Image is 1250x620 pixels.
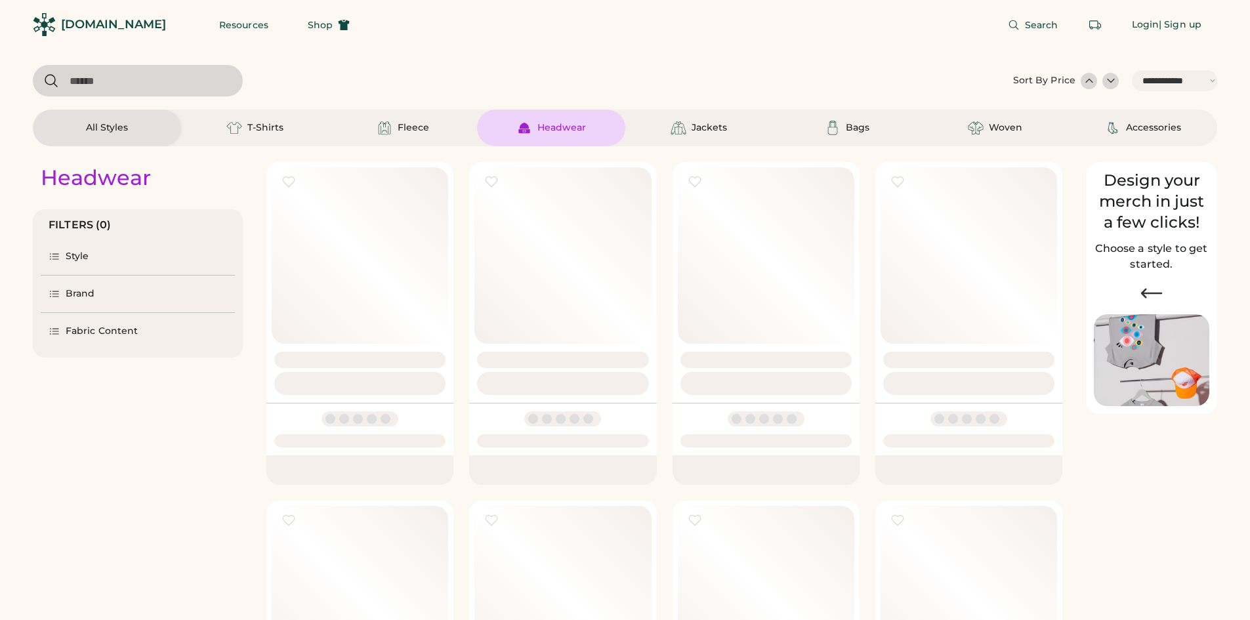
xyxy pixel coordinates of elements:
img: Woven Icon [968,120,984,136]
div: Headwear [41,165,151,191]
div: T-Shirts [247,121,283,134]
img: Image of Lisa Congdon Eye Print on T-Shirt and Hat [1094,314,1209,407]
div: Bags [846,121,869,134]
img: Headwear Icon [516,120,532,136]
button: Resources [203,12,284,38]
div: Brand [66,287,95,300]
h2: Choose a style to get started. [1094,241,1209,272]
div: Jackets [692,121,727,134]
button: Shop [292,12,365,38]
div: Woven [989,121,1022,134]
div: Sort By Price [1013,74,1075,87]
img: Jackets Icon [671,120,686,136]
img: Bags Icon [825,120,841,136]
div: Fabric Content [66,325,138,338]
div: Style [66,250,89,263]
div: Login [1132,18,1159,31]
div: Fleece [398,121,429,134]
span: Search [1025,20,1058,30]
img: T-Shirts Icon [226,120,242,136]
img: Accessories Icon [1105,120,1121,136]
div: All Styles [86,121,128,134]
div: [DOMAIN_NAME] [61,16,166,33]
div: Accessories [1126,121,1181,134]
div: | Sign up [1159,18,1201,31]
button: Retrieve an order [1082,12,1108,38]
button: Search [992,12,1074,38]
img: Fleece Icon [377,120,392,136]
div: Headwear [537,121,586,134]
div: Design your merch in just a few clicks! [1094,170,1209,233]
img: Rendered Logo - Screens [33,13,56,36]
div: FILTERS (0) [49,217,112,233]
span: Shop [308,20,333,30]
